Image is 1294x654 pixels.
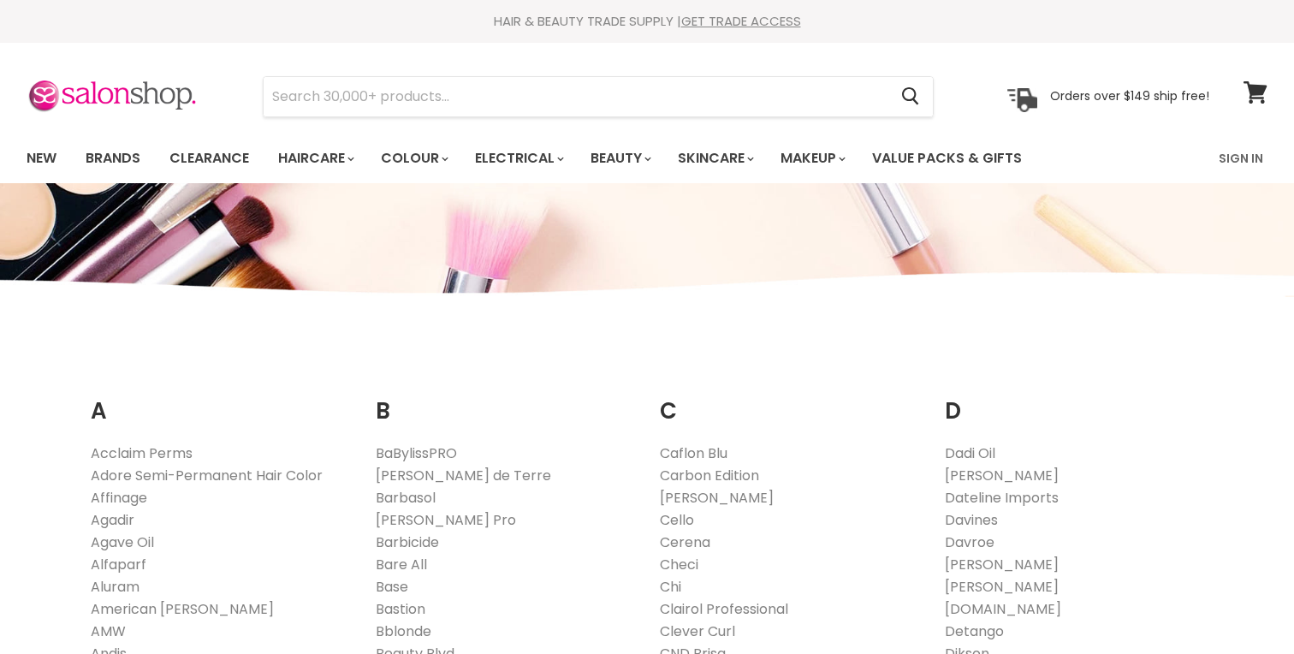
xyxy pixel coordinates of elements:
[376,372,635,429] h2: B
[91,466,323,485] a: Adore Semi-Permanent Hair Color
[91,532,154,552] a: Agave Oil
[91,621,126,641] a: AMW
[660,488,774,508] a: [PERSON_NAME]
[660,443,727,463] a: Caflon Blu
[660,510,694,530] a: Cello
[660,599,788,619] a: Clairol Professional
[91,443,193,463] a: Acclaim Perms
[945,577,1059,597] a: [PERSON_NAME]
[157,140,262,176] a: Clearance
[5,13,1289,30] div: HAIR & BEAUTY TRADE SUPPLY |
[376,532,439,552] a: Barbicide
[376,555,427,574] a: Bare All
[91,510,134,530] a: Agadir
[1050,88,1209,104] p: Orders over $149 ship free!
[660,532,710,552] a: Cerena
[768,140,856,176] a: Makeup
[265,140,365,176] a: Haircare
[91,555,146,574] a: Alfaparf
[945,555,1059,574] a: [PERSON_NAME]
[681,12,801,30] a: GET TRADE ACCESS
[945,443,995,463] a: Dadi Oil
[91,372,350,429] h2: A
[264,77,887,116] input: Search
[376,599,425,619] a: Bastion
[5,134,1289,183] nav: Main
[660,621,735,641] a: Clever Curl
[660,555,698,574] a: Checi
[91,577,139,597] a: Aluram
[73,140,153,176] a: Brands
[665,140,764,176] a: Skincare
[376,466,551,485] a: [PERSON_NAME] de Terre
[859,140,1035,176] a: Value Packs & Gifts
[376,577,408,597] a: Base
[578,140,662,176] a: Beauty
[945,510,998,530] a: Davines
[462,140,574,176] a: Electrical
[1208,140,1273,176] a: Sign In
[660,372,919,429] h2: C
[376,510,516,530] a: [PERSON_NAME] Pro
[368,140,459,176] a: Colour
[945,599,1061,619] a: [DOMAIN_NAME]
[660,466,759,485] a: Carbon Edition
[945,532,994,552] a: Davroe
[14,140,69,176] a: New
[945,488,1059,508] a: Dateline Imports
[376,621,431,641] a: Bblonde
[14,134,1122,183] ul: Main menu
[660,577,681,597] a: Chi
[376,488,436,508] a: Barbasol
[887,77,933,116] button: Search
[945,466,1059,485] a: [PERSON_NAME]
[263,76,934,117] form: Product
[91,488,147,508] a: Affinage
[91,599,274,619] a: American [PERSON_NAME]
[945,372,1204,429] h2: D
[376,443,457,463] a: BaBylissPRO
[945,621,1004,641] a: Detango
